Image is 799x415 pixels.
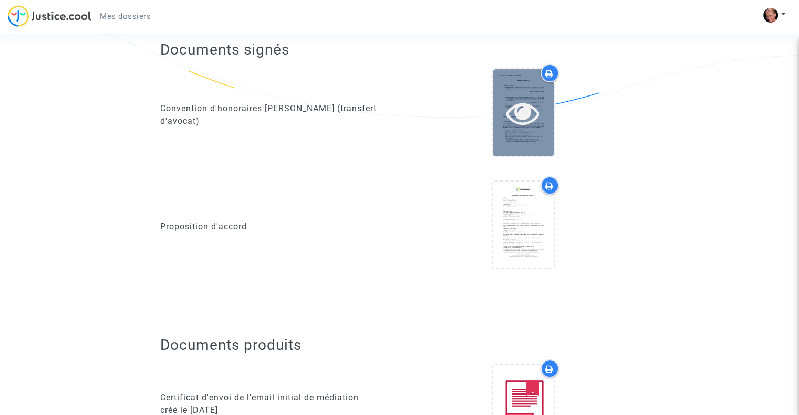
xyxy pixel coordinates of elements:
[160,40,289,59] h2: Documents signés
[160,102,392,127] div: Convention d'honoraires [PERSON_NAME] (transfert d'avocat)
[160,391,392,404] div: Certificat d'envoi de l'email initial de médiation
[8,5,91,27] img: jc-logo.svg
[763,8,778,23] img: ACg8ocKx2fJsjWow0WHpON_qAAqRGBIWveBnfaLO0yi65KwA0b0=s96-c
[160,220,392,233] div: Proposition d'accord
[91,8,159,24] a: Mes dossiers
[160,336,639,354] h2: Documents produits
[100,12,151,21] span: Mes dossiers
